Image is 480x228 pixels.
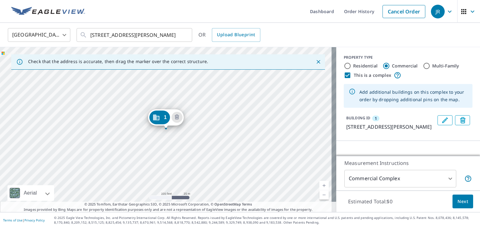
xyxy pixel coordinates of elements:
[90,26,179,44] input: Search by address or latitude-longitude
[164,115,167,120] span: 1
[212,28,260,42] a: Upload Blueprint
[172,112,182,123] button: Delete building 1
[84,202,252,207] span: © 2025 TomTom, Earthstar Geographics SIO, © 2025 Microsoft Corporation, ©
[344,55,472,60] div: PROPERTY TYPE
[198,28,260,42] div: OR
[214,202,241,206] a: OpenStreetMap
[314,58,322,66] button: Close
[432,63,459,69] label: Multi-Family
[343,195,397,208] p: Estimated Total: $0
[382,5,425,18] a: Cancel Order
[354,72,391,78] label: This is a complex
[8,26,70,44] div: [GEOGRAPHIC_DATA]
[344,159,472,167] p: Measurement Instructions
[24,218,45,222] a: Privacy Policy
[22,185,39,201] div: Aerial
[375,116,377,121] span: 1
[242,202,252,206] a: Terms
[455,115,470,125] button: Delete building 1
[148,109,183,129] div: Dropped pin, building 1, Commercial property, 453 Farnham St Marshall, WI 53559
[319,181,329,190] a: Current Level 18, Zoom In
[437,115,452,125] button: Edit building 1
[28,59,208,64] p: Check that the address is accurate, then drag the marker over the correct structure.
[353,63,377,69] label: Residential
[431,5,445,18] div: JR
[457,198,468,206] span: Next
[464,175,472,182] span: Each building may require a separate measurement report; if so, your account will be billed per r...
[452,195,473,209] button: Next
[346,123,435,131] p: [STREET_ADDRESS][PERSON_NAME]
[359,86,467,106] div: Add additional buildings on this complex to your order by dropping additional pins on the map.
[217,31,255,39] span: Upload Blueprint
[54,216,477,225] p: © 2025 Eagle View Technologies, Inc. and Pictometry International Corp. All Rights Reserved. Repo...
[346,115,370,121] p: BUILDING ID
[319,190,329,200] a: Current Level 18, Zoom Out
[7,185,54,201] div: Aerial
[3,218,45,222] p: |
[3,218,22,222] a: Terms of Use
[11,7,85,16] img: EV Logo
[344,170,456,187] div: Commercial Complex
[392,63,418,69] label: Commercial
